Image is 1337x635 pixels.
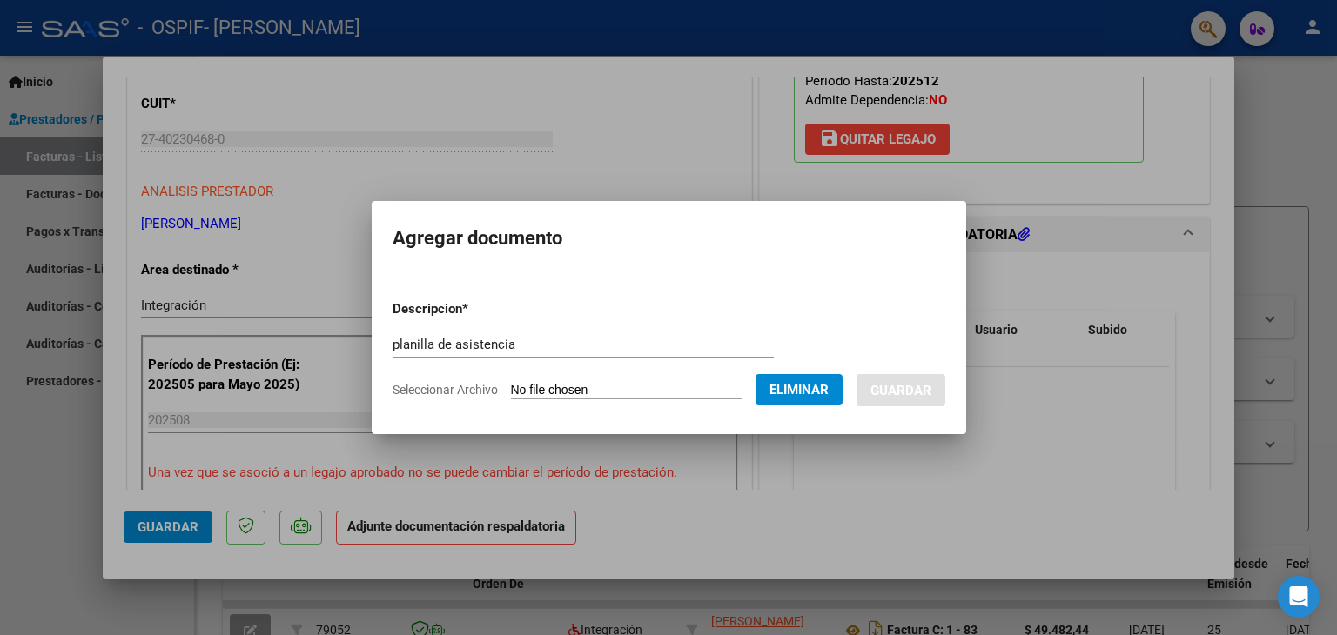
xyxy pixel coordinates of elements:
[393,299,559,319] p: Descripcion
[769,382,829,398] span: Eliminar
[393,383,498,397] span: Seleccionar Archivo
[1278,576,1320,618] div: Open Intercom Messenger
[870,383,931,398] span: Guardar
[756,374,843,405] button: Eliminar
[857,374,945,406] button: Guardar
[393,222,945,255] h2: Agregar documento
